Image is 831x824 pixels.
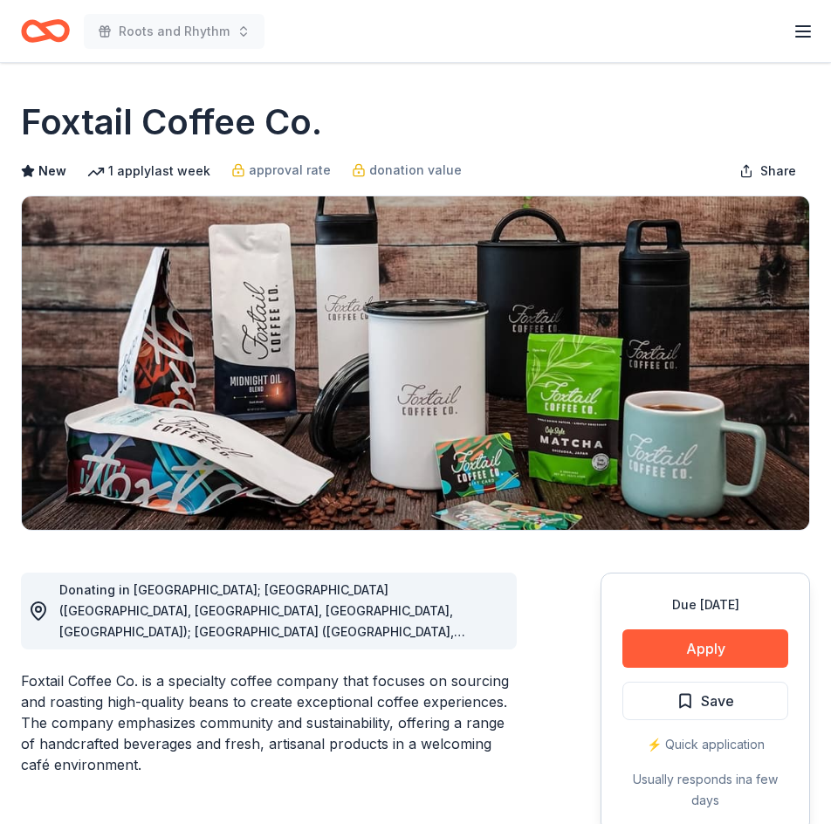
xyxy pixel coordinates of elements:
[725,154,810,189] button: Share
[622,769,788,811] div: Usually responds in a few days
[249,160,331,181] span: approval rate
[21,10,70,51] a: Home
[22,196,809,530] img: Image for Foxtail Coffee Co.
[84,14,264,49] button: Roots and Rhythm
[231,160,331,181] a: approval rate
[59,582,465,681] span: Donating in [GEOGRAPHIC_DATA]; [GEOGRAPHIC_DATA] ([GEOGRAPHIC_DATA], [GEOGRAPHIC_DATA], [GEOGRAPH...
[622,629,788,668] button: Apply
[21,98,322,147] h1: Foxtail Coffee Co.
[38,161,66,182] span: New
[622,734,788,755] div: ⚡️ Quick application
[87,161,210,182] div: 1 apply last week
[369,160,462,181] span: donation value
[760,161,796,182] span: Share
[21,670,517,775] div: Foxtail Coffee Co. is a specialty coffee company that focuses on sourcing and roasting high-quali...
[622,594,788,615] div: Due [DATE]
[352,160,462,181] a: donation value
[622,682,788,720] button: Save
[701,690,734,712] span: Save
[119,21,230,42] span: Roots and Rhythm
